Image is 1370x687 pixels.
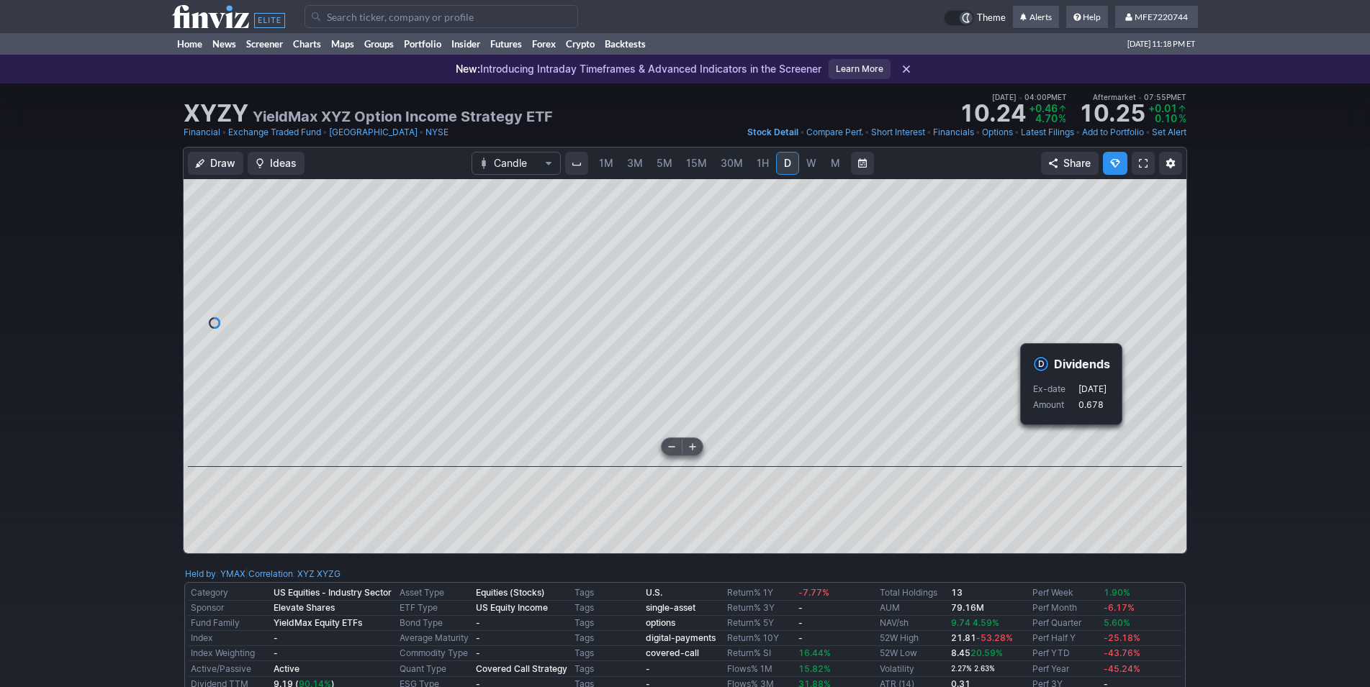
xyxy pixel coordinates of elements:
[650,152,679,175] a: 5M
[951,665,995,673] small: 2.27% 2.63%
[572,661,643,677] td: Tags
[1020,343,1122,425] div: Event
[592,152,620,175] a: 1M
[274,663,299,674] b: Active
[1078,102,1145,125] strong: 10.25
[1078,382,1107,396] p: [DATE]
[800,152,823,175] a: W
[944,10,1006,26] a: Theme
[1127,33,1195,55] span: [DATE] 11:18 PM ET
[188,661,271,677] td: Active/Passive
[992,91,1067,104] span: [DATE] 04:00PM ET
[572,631,643,646] td: Tags
[1104,617,1130,628] span: 5.60%
[686,157,707,169] span: 15M
[297,567,315,581] a: XYZ
[317,567,341,581] a: XYZG
[1029,646,1101,661] td: Perf YTD
[456,62,821,76] p: Introducing Intraday Timeframes & Advanced Indicators in the Screener
[724,586,796,601] td: Return% 1Y
[1152,125,1186,140] a: Set Alert
[657,157,672,169] span: 5M
[747,127,798,137] span: Stock Detail
[188,631,271,646] td: Index
[561,33,600,55] a: Crypto
[951,602,984,613] b: 79.16M
[1155,112,1177,124] span: 0.10
[851,152,874,175] button: Range
[806,125,863,140] a: Compare Perf.
[305,5,578,28] input: Search
[210,156,235,170] span: Draw
[274,587,392,598] b: US Equities - Industry Sector
[248,568,293,579] a: Correlation
[476,647,480,658] b: -
[222,125,227,140] span: •
[1019,93,1022,101] span: •
[1115,6,1198,29] a: MFE7220744
[228,125,321,140] a: Exchange Traded Fund
[798,647,831,658] span: 16.44%
[1148,102,1177,114] span: +0.01
[806,157,816,169] span: W
[714,152,749,175] a: 30M
[253,106,553,127] h2: YieldMax XYZ Option Income Strategy ETF
[572,601,643,616] td: Tags
[646,647,699,658] a: covered-call
[172,33,207,55] a: Home
[933,125,974,140] a: Financials
[329,125,418,140] a: [GEOGRAPHIC_DATA]
[241,33,288,55] a: Screener
[646,632,716,643] a: digital-payments
[877,586,948,601] td: Total Holdings
[1138,93,1142,101] span: •
[1104,602,1135,613] span: -6.17%
[185,568,216,579] a: Held by
[1132,152,1155,175] a: Fullscreen
[288,33,326,55] a: Charts
[1104,663,1140,674] span: -45.24%
[397,586,473,601] td: Asset Type
[784,157,791,169] span: D
[188,601,271,616] td: Sponsor
[1082,125,1144,140] a: Add to Portfolio
[724,646,796,661] td: Return% SI
[970,647,1003,658] span: 20.59%
[456,63,480,75] span: New:
[184,125,220,140] a: Financial
[359,33,399,55] a: Groups
[877,661,948,677] td: Volatility
[1145,125,1150,140] span: •
[425,125,449,140] a: NYSE
[975,125,981,140] span: •
[646,617,675,628] a: options
[1104,587,1130,598] span: 1.90%
[982,125,1013,140] a: Options
[572,616,643,631] td: Tags
[397,601,473,616] td: ETF Type
[207,33,241,55] a: News
[829,59,891,79] a: Learn More
[274,647,278,658] b: -
[724,631,796,646] td: Return% 10Y
[1033,398,1077,412] p: Amount
[476,617,480,628] b: -
[274,617,362,628] b: YieldMax Equity ETFs
[724,616,796,631] td: Return% 5Y
[1093,91,1186,104] span: Aftermarket 07:55PM ET
[646,587,662,598] b: U.S.
[1029,631,1101,646] td: Perf Half Y
[485,33,527,55] a: Futures
[724,601,796,616] td: Return% 3Y
[397,646,473,661] td: Commodity Type
[646,602,695,613] b: single-asset
[494,156,538,170] span: Candle
[977,10,1006,26] span: Theme
[1029,601,1101,616] td: Perf Month
[184,102,248,125] h1: XYZY
[572,646,643,661] td: Tags
[1021,125,1074,140] a: Latest Filings
[245,567,341,581] div: | :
